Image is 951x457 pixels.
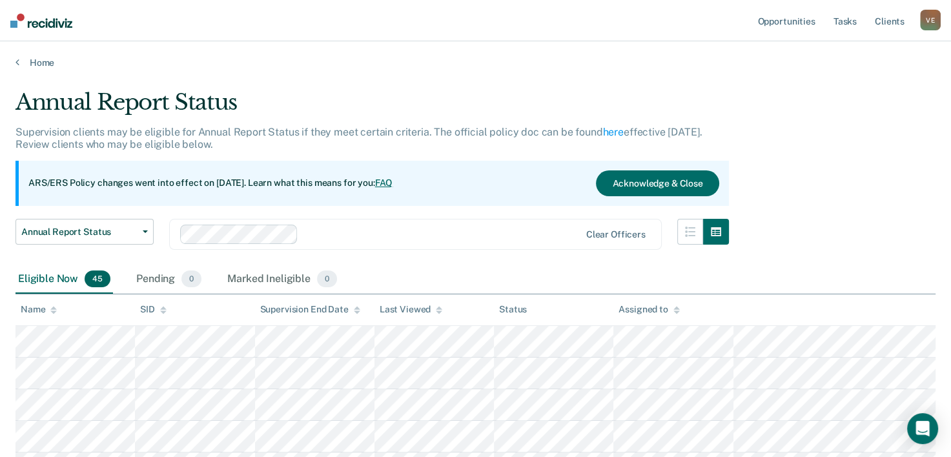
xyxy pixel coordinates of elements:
div: Pending0 [134,265,204,294]
div: Status [499,304,527,315]
span: 0 [317,270,337,287]
div: Name [21,304,57,315]
button: VE [920,10,941,30]
div: Clear officers [586,229,646,240]
span: 45 [85,270,110,287]
div: Supervision End Date [260,304,360,315]
button: Acknowledge & Close [596,170,719,196]
a: here [603,126,624,138]
span: 0 [181,270,201,287]
a: FAQ [375,178,393,188]
p: Supervision clients may be eligible for Annual Report Status if they meet certain criteria. The o... [15,126,702,150]
img: Recidiviz [10,14,72,28]
div: Last Viewed [380,304,442,315]
div: Annual Report Status [15,89,729,126]
div: Open Intercom Messenger [907,413,938,444]
button: Annual Report Status [15,219,154,245]
span: Annual Report Status [21,227,138,238]
div: SID [140,304,167,315]
div: Eligible Now45 [15,265,113,294]
a: Home [15,57,936,68]
p: ARS/ERS Policy changes went into effect on [DATE]. Learn what this means for you: [28,177,393,190]
div: V E [920,10,941,30]
div: Assigned to [619,304,679,315]
div: Marked Ineligible0 [225,265,340,294]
